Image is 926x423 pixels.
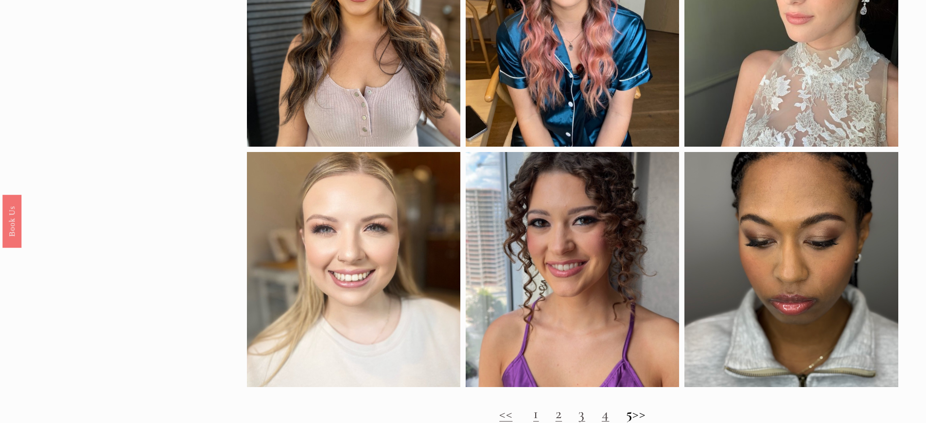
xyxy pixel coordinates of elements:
[578,405,585,423] a: 3
[556,405,562,423] a: 2
[533,405,539,423] a: 1
[499,405,512,423] a: <<
[2,194,21,247] a: Book Us
[602,405,610,423] a: 4
[626,405,633,423] strong: 5
[247,405,898,423] h2: >>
